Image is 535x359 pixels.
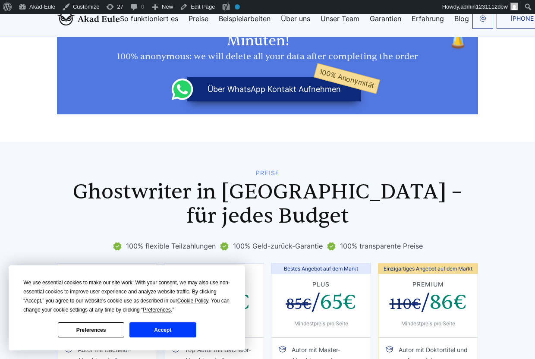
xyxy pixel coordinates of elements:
[454,15,469,22] a: Blog
[129,322,196,337] button: Accept
[286,289,356,315] span: /
[112,239,216,253] li: 100% flexible Teilzahlungen
[430,289,467,315] span: 86€
[57,170,478,176] div: Preise
[390,295,421,314] span: 110€
[281,15,310,22] a: Über uns
[9,265,245,350] div: Cookie Consent Prompt
[57,12,120,25] img: logo
[326,239,423,253] li: 100% transparente Preise
[412,15,444,22] a: Erfahrung
[177,298,208,304] span: Cookie Policy
[460,3,508,10] span: admin1231112dew
[189,15,208,22] a: Preise
[67,50,468,63] div: 100% anonymous: we will delete all your data after completing the order
[235,4,240,9] div: No index
[23,278,230,315] div: We use essential cookies to make our site work. With your consent, we may also use non-essential ...
[57,180,478,228] h2: Ghostwriter in [GEOGRAPHIC_DATA] – für jedes Budget
[370,15,401,22] a: Garantien
[479,15,486,22] img: email
[58,322,124,337] button: Preferences
[120,15,178,22] a: So funktioniert es
[321,15,359,22] a: Unser Team
[219,15,271,22] a: Beispielarbeiten
[389,320,467,327] div: Mindestpreis pro Seite
[187,77,361,101] button: über WhatsApp Kontakt aufnehmen100% Anonymität
[282,281,360,288] h3: Plus
[390,289,467,315] span: /
[286,295,312,314] span: 85€
[378,264,478,274] span: Einzigartiges Angebot auf dem Markt
[271,264,371,274] span: Bestes Angebot auf dem Markt
[314,63,380,94] span: 100% Anonymität
[320,289,356,315] span: 65€
[389,281,467,288] h3: Premium
[143,307,171,313] span: Preferences
[282,320,360,327] div: Mindestpreis pro Seite
[219,239,323,253] li: 100% Geld-zurück-Garantie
